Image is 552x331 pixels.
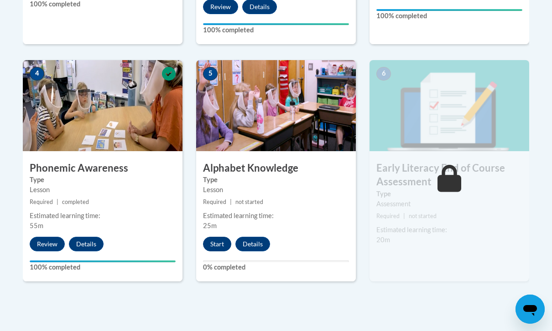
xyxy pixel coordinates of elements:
[376,199,522,209] div: Assessment
[203,175,349,185] label: Type
[203,185,349,195] div: Lesson
[203,25,349,35] label: 100% completed
[235,237,270,251] button: Details
[376,225,522,235] div: Estimated learning time:
[203,211,349,221] div: Estimated learning time:
[370,60,529,151] img: Course Image
[409,213,437,219] span: not started
[203,23,349,25] div: Your progress
[30,260,176,262] div: Your progress
[235,199,263,205] span: not started
[196,161,356,175] h3: Alphabet Knowledge
[203,262,349,272] label: 0% completed
[30,175,176,185] label: Type
[30,222,43,229] span: 55m
[376,11,522,21] label: 100% completed
[403,213,405,219] span: |
[30,237,65,251] button: Review
[203,199,226,205] span: Required
[376,189,522,199] label: Type
[376,67,391,81] span: 6
[30,185,176,195] div: Lesson
[203,67,218,81] span: 5
[62,199,89,205] span: completed
[203,237,231,251] button: Start
[230,199,232,205] span: |
[376,9,522,11] div: Your progress
[196,60,356,151] img: Course Image
[23,161,182,175] h3: Phonemic Awareness
[69,237,104,251] button: Details
[30,67,44,81] span: 4
[516,295,545,324] iframe: Button to launch messaging window
[57,199,58,205] span: |
[370,161,529,189] h3: Early Literacy End of Course Assessment
[30,199,53,205] span: Required
[376,213,400,219] span: Required
[23,60,182,151] img: Course Image
[376,236,390,244] span: 20m
[30,262,176,272] label: 100% completed
[30,211,176,221] div: Estimated learning time:
[203,222,217,229] span: 25m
